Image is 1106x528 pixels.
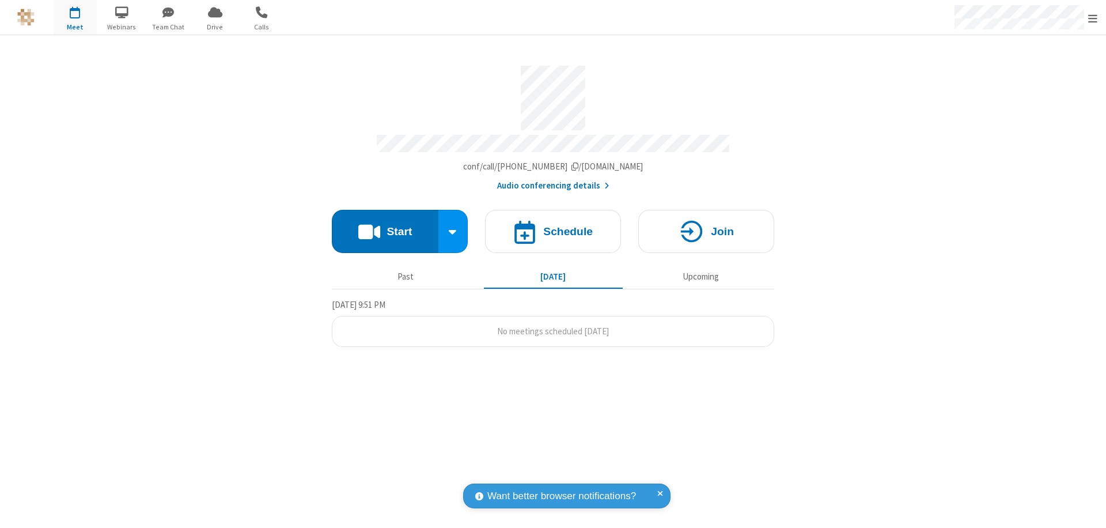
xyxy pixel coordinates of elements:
[463,161,643,172] span: Copy my meeting room link
[332,298,774,348] section: Today's Meetings
[54,22,97,32] span: Meet
[543,226,593,237] h4: Schedule
[100,22,143,32] span: Webinars
[332,210,438,253] button: Start
[484,266,623,288] button: [DATE]
[240,22,283,32] span: Calls
[194,22,237,32] span: Drive
[438,210,468,253] div: Start conference options
[638,210,774,253] button: Join
[631,266,770,288] button: Upcoming
[336,266,475,288] button: Past
[147,22,190,32] span: Team Chat
[497,326,609,337] span: No meetings scheduled [DATE]
[711,226,734,237] h4: Join
[387,226,412,237] h4: Start
[332,57,774,193] section: Account details
[497,179,609,193] button: Audio conferencing details
[487,489,636,504] span: Want better browser notifications?
[17,9,35,26] img: QA Selenium DO NOT DELETE OR CHANGE
[485,210,621,253] button: Schedule
[463,160,643,174] button: Copy my meeting room linkCopy my meeting room link
[332,299,385,310] span: [DATE] 9:51 PM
